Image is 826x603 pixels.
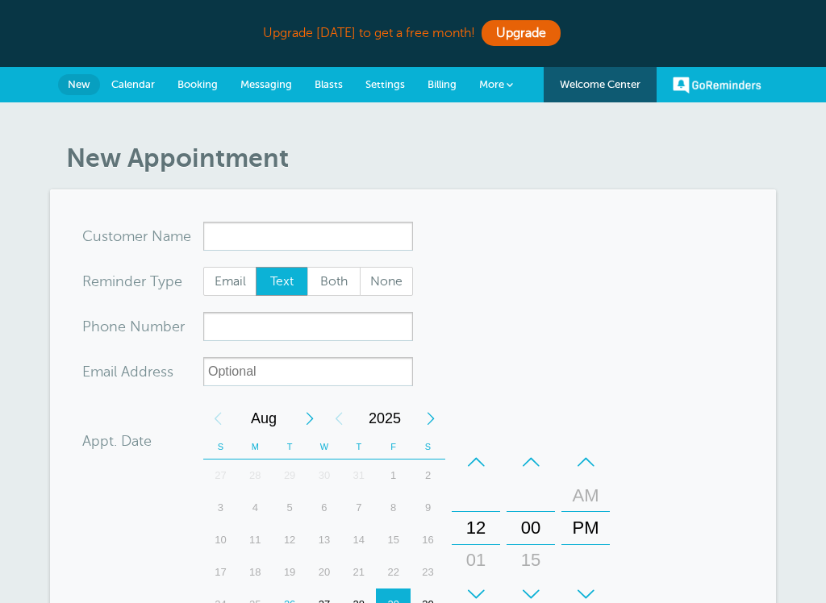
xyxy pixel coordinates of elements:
[341,460,376,492] div: 31
[109,319,150,334] span: ne Nu
[457,512,495,544] div: 12
[238,524,273,556] div: 11
[238,460,273,492] div: 28
[457,544,495,576] div: 01
[479,78,504,90] span: More
[166,67,229,102] a: Booking
[100,67,166,102] a: Calendar
[376,524,411,556] div: Friday, August 15
[203,402,232,435] div: Previous Month
[273,435,307,460] th: T
[273,556,307,588] div: 19
[324,402,353,435] div: Previous Year
[411,492,445,524] div: Saturday, August 9
[341,524,376,556] div: 14
[68,78,90,90] span: New
[354,67,416,102] a: Settings
[307,460,342,492] div: Wednesday, July 30
[273,492,307,524] div: Tuesday, August 5
[238,435,273,460] th: M
[229,67,303,102] a: Messaging
[307,267,361,296] label: Both
[544,67,657,102] a: Welcome Center
[411,524,445,556] div: 16
[376,556,411,588] div: Friday, August 22
[66,143,776,173] h1: New Appointment
[238,492,273,524] div: 4
[353,402,416,435] span: 2025
[511,544,550,576] div: 15
[428,78,457,90] span: Billing
[416,402,445,435] div: Next Year
[315,78,343,90] span: Blasts
[203,357,413,386] input: Optional
[256,267,309,296] label: Text
[257,268,308,295] span: Text
[482,20,561,46] a: Upgrade
[238,556,273,588] div: 18
[376,524,411,556] div: 15
[307,435,342,460] th: W
[341,460,376,492] div: Thursday, July 31
[82,434,152,448] label: Appt. Date
[307,460,342,492] div: 30
[238,524,273,556] div: Monday, August 11
[82,222,203,251] div: ame
[82,274,182,289] label: Reminder Type
[203,556,238,588] div: Sunday, August 17
[273,460,307,492] div: Tuesday, July 29
[238,492,273,524] div: Monday, August 4
[203,460,238,492] div: Sunday, July 27
[232,402,295,435] span: August
[673,67,761,102] a: GoReminders
[82,357,203,386] div: ress
[341,435,376,460] th: T
[511,512,550,544] div: 00
[307,524,342,556] div: 13
[411,556,445,588] div: Saturday, August 23
[411,556,445,588] div: 23
[238,556,273,588] div: Monday, August 18
[376,492,411,524] div: 8
[307,492,342,524] div: 6
[273,556,307,588] div: Tuesday, August 19
[341,492,376,524] div: Thursday, August 7
[82,319,109,334] span: Pho
[50,16,776,51] div: Upgrade [DATE] to get a free month!
[307,556,342,588] div: 20
[203,492,238,524] div: 3
[82,364,111,379] span: Ema
[273,492,307,524] div: 5
[111,364,148,379] span: il Add
[341,556,376,588] div: 21
[82,312,203,341] div: mber
[360,267,413,296] label: None
[566,480,605,512] div: AM
[273,524,307,556] div: 12
[273,460,307,492] div: 29
[566,512,605,544] div: PM
[376,435,411,460] th: F
[273,524,307,556] div: Tuesday, August 12
[303,67,354,102] a: Blasts
[203,492,238,524] div: Sunday, August 3
[468,67,524,103] a: More
[307,492,342,524] div: Wednesday, August 6
[411,524,445,556] div: Saturday, August 16
[177,78,218,90] span: Booking
[376,556,411,588] div: 22
[341,492,376,524] div: 7
[365,78,405,90] span: Settings
[238,460,273,492] div: Monday, July 28
[108,229,163,243] span: tomer N
[411,460,445,492] div: 2
[361,268,412,295] span: None
[341,556,376,588] div: Thursday, August 21
[203,556,238,588] div: 17
[416,67,468,102] a: Billing
[307,556,342,588] div: Wednesday, August 20
[203,460,238,492] div: 27
[376,460,411,492] div: 1
[203,435,238,460] th: S
[82,229,108,243] span: Cus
